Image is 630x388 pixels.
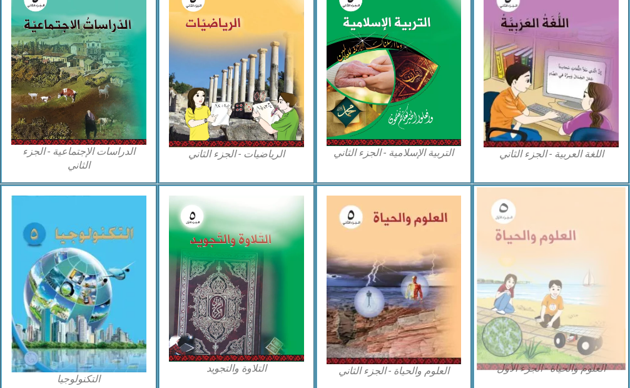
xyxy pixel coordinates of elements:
[11,372,146,386] figcaption: التكنولوجيا
[484,147,619,161] figcaption: اللغة العربية - الجزء الثاني
[169,147,304,161] figcaption: الرياضيات - الجزء الثاني
[327,364,462,378] figcaption: العلوم والحياة - الجزء الثاني
[11,145,146,173] figcaption: الدراسات الإجتماعية - الجزء الثاني
[169,362,304,375] figcaption: التلاوة والتجويد
[327,146,462,160] figcaption: التربية الإسلامية - الجزء الثاني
